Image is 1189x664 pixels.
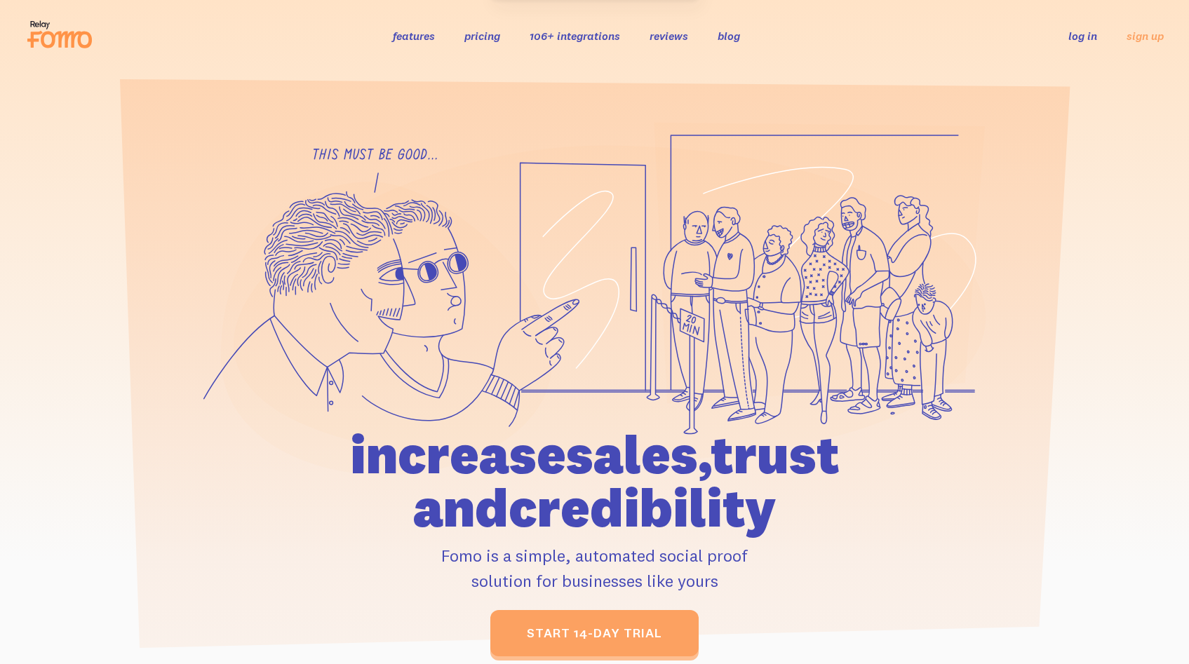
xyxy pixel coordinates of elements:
[490,610,699,656] a: start 14-day trial
[530,29,620,43] a: 106+ integrations
[464,29,500,43] a: pricing
[393,29,435,43] a: features
[270,428,920,534] h1: increase sales, trust and credibility
[1068,29,1097,43] a: log in
[650,29,688,43] a: reviews
[1127,29,1164,43] a: sign up
[270,543,920,593] p: Fomo is a simple, automated social proof solution for businesses like yours
[718,29,740,43] a: blog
